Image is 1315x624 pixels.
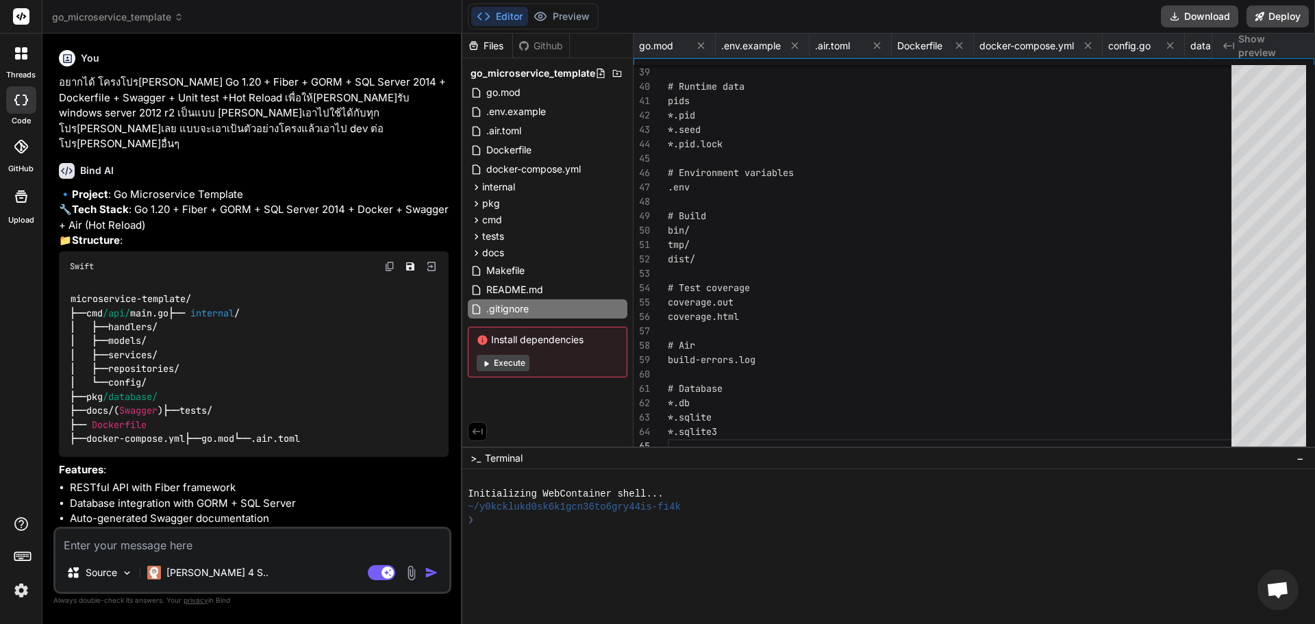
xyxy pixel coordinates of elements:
[668,95,690,107] span: pids
[634,209,650,223] div: 49
[668,382,723,395] span: # Database
[52,10,184,24] span: go_microservice_template
[485,142,533,158] span: Dockerfile
[979,39,1074,53] span: docker-compose.yml
[70,511,449,527] li: Auto-generated Swagger documentation
[70,335,75,347] span: │
[1108,39,1151,53] span: config.go
[482,246,504,260] span: docs
[468,514,475,527] span: ❯
[721,39,781,53] span: .env.example
[634,439,650,453] div: 65
[634,410,650,425] div: 63
[141,335,147,347] span: /
[384,261,395,272] img: copy
[174,362,179,375] span: /
[141,377,147,389] span: /
[92,419,147,431] span: Dockerfile
[668,238,690,251] span: tmp/
[103,390,158,403] span: /database/
[634,281,650,295] div: 54
[634,151,650,166] div: 45
[668,310,739,323] span: coverage.html
[152,349,158,361] span: /
[70,496,449,512] li: Database integration with GORM + SQL Server
[207,405,212,417] span: /
[70,349,75,361] span: │
[668,224,690,236] span: bin/
[80,164,114,177] h6: Bind AI
[634,223,650,238] div: 50
[668,282,750,294] span: # Test coverage
[639,39,673,53] span: go.mod
[103,307,130,319] span: /api/
[92,362,108,375] span: ├──
[1247,5,1309,27] button: Deploy
[1161,5,1238,27] button: Download
[471,7,528,26] button: Editor
[1257,569,1299,610] a: Open chat
[668,411,712,423] span: *.sqlite
[70,405,86,417] span: ├──
[6,69,36,81] label: threads
[59,463,103,476] strong: Features
[92,349,108,361] span: ├──
[8,214,34,226] label: Upload
[668,296,734,308] span: coverage.out
[634,266,650,281] div: 53
[634,137,650,151] div: 44
[477,355,529,371] button: Execute
[234,432,251,445] span: └──
[92,377,108,389] span: └──
[482,213,502,227] span: cmd
[477,333,618,347] span: Install dependencies
[72,188,108,201] strong: Project
[468,488,664,501] span: Initializing WebContainer shell...
[72,203,129,216] strong: Tech Stack
[668,210,706,222] span: # Build
[1294,447,1307,469] button: −
[8,163,34,175] label: GitHub
[668,166,794,179] span: # Environment variables
[70,362,75,375] span: │
[70,432,86,445] span: ├──
[482,229,504,243] span: tests
[485,451,523,465] span: Terminal
[147,566,161,579] img: Claude 4 Sonnet
[53,594,451,607] p: Always double-check its answers. Your in Bind
[468,501,681,514] span: ~/y0kcklukd0sk6k1gcn36to6gry44is-fi4k
[471,66,595,80] span: go_microservice_template
[485,84,522,101] span: go.mod
[668,425,717,438] span: *.sqlite3
[485,103,547,120] span: .env.example
[59,462,449,478] p: :
[70,377,75,389] span: │
[634,252,650,266] div: 52
[668,353,755,366] span: build-errors.log
[163,405,179,417] span: ├──
[10,579,33,602] img: settings
[1238,32,1304,60] span: Show preview
[485,123,523,139] span: .air.toml
[119,432,125,445] span: -
[634,367,650,382] div: 60
[668,123,701,136] span: *.seed
[59,75,449,152] p: อยากได้ โครงโปร[PERSON_NAME] Go 1.20 + Fiber + GORM + SQL Server 2014 + Dockerfile + Swagger + Un...
[186,293,191,305] span: /
[59,187,449,249] p: 🔹 : Go Microservice Template 🔧 : Go 1.20 + Fiber + GORM + SQL Server 2014 + Docker + Swagger + Ai...
[634,295,650,310] div: 55
[634,65,650,79] div: 39
[234,307,240,319] span: /
[634,338,650,353] div: 58
[184,596,208,604] span: privacy
[81,51,99,65] h6: You
[634,108,650,123] div: 42
[634,324,650,338] div: 57
[634,123,650,137] div: 43
[634,195,650,209] div: 48
[1190,39,1247,53] span: database.go
[70,419,86,431] span: ├──
[185,432,201,445] span: ├──
[119,405,158,417] span: Swagger
[668,109,695,121] span: *.pid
